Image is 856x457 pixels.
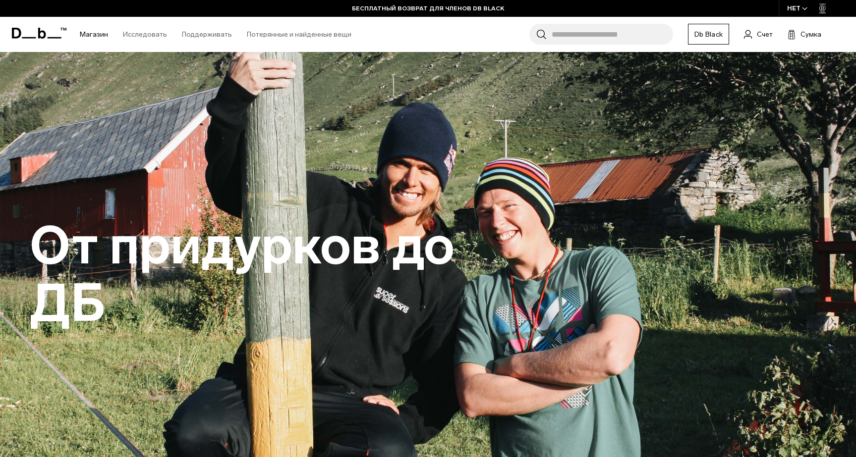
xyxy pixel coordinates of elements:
[352,4,504,13] a: БЕСПЛАТНЫЙ ВОЗВРАТ ДЛЯ ЧЛЕНОВ DB BLACK
[744,28,773,40] a: Счет
[800,30,821,39] font: Сумка
[80,30,108,39] font: Магазин
[182,30,232,39] font: Поддерживать
[72,17,359,52] nav: Основная навигация
[247,17,351,52] a: Потерянные и найденные вещи
[787,4,800,12] font: НЕТ
[694,30,723,39] font: Db Black
[182,17,232,52] a: Поддерживать
[788,28,821,40] button: Сумка
[80,17,108,52] a: Магазин
[757,30,773,39] font: Счет
[688,24,729,45] a: Db Black
[30,214,455,334] font: От придурков до ДБ
[247,30,351,39] font: Потерянные и найденные вещи
[352,5,504,12] font: БЕСПЛАТНЫЙ ВОЗВРАТ ДЛЯ ЧЛЕНОВ DB BLACK
[123,17,167,52] a: Исследовать
[123,30,167,39] font: Исследовать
